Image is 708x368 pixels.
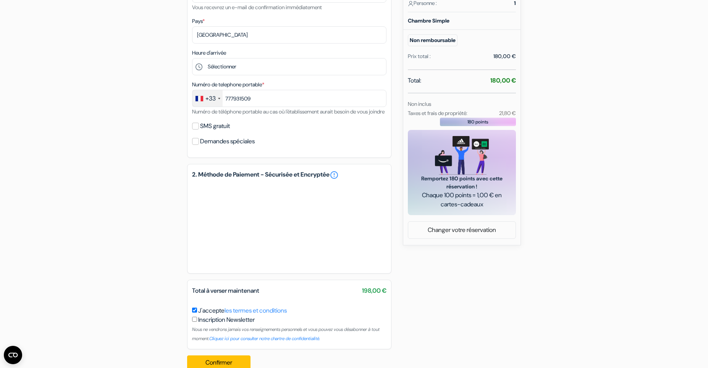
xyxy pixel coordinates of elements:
button: Ouvrir le widget CMP [4,346,22,364]
a: error_outline [330,170,339,180]
b: Chambre Simple [408,17,449,24]
small: Non inclus [408,101,431,107]
small: Taxes et frais de propriété: [408,110,467,117]
strong: 180,00 € [490,76,516,84]
label: Demandes spéciales [200,136,255,147]
a: Cliquez ici pour consulter notre chartre de confidentialité. [209,336,320,342]
div: Prix total : [408,52,431,60]
label: Inscription Newsletter [198,315,255,324]
a: les termes et conditions [225,306,287,315]
div: 180,00 € [493,52,516,60]
div: France: +33 [192,90,223,107]
label: Numéro de telephone portable [192,81,264,89]
label: J'accepte [198,306,287,315]
small: Non remboursable [408,34,457,46]
span: Total à verser maintenant [192,287,259,295]
iframe: Cadre de saisie sécurisé pour le paiement [191,181,388,269]
label: Pays [192,17,205,25]
span: 180 points [467,118,488,125]
img: gift_card_hero_new.png [435,136,489,175]
label: Heure d'arrivée [192,49,226,57]
small: Vous recevrez un e-mail de confirmation immédiatement [192,4,322,11]
small: Numéro de téléphone portable au cas où l'établissement aurait besoin de vous joindre [192,108,385,115]
h5: 2. Méthode de Paiement - Sécurisée et Encryptée [192,170,386,180]
a: Changer votre réservation [408,223,516,237]
span: Chaque 100 points = 1,00 € en cartes-cadeaux [417,191,507,209]
span: 198,00 € [362,286,386,295]
label: SMS gratuit [200,121,230,131]
small: 21,80 € [499,110,516,117]
img: user_icon.svg [408,1,414,6]
div: +33 [205,94,216,103]
span: Remportez 180 points avec cette réservation ! [417,175,507,191]
input: 6 12 34 56 78 [192,90,386,107]
span: Total: [408,76,421,85]
small: Nous ne vendrons jamais vos renseignements personnels et vous pouvez vous désabonner à tout moment. [192,326,380,342]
